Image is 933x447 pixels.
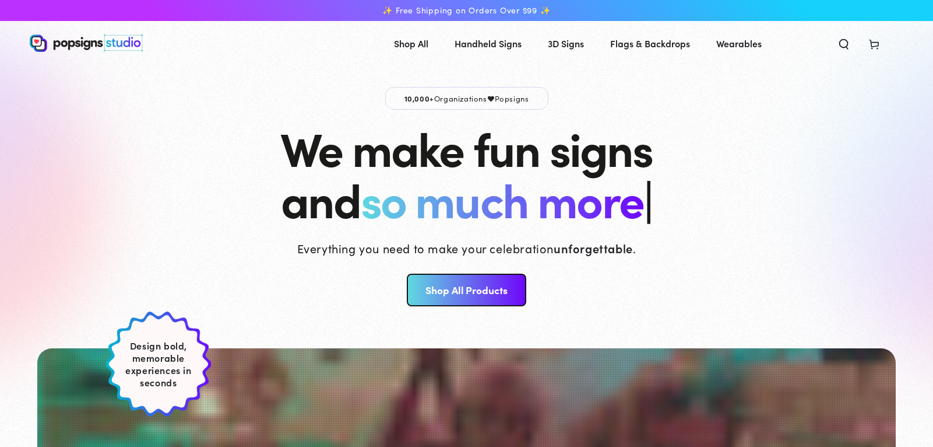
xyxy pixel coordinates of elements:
[385,87,548,110] p: Organizations Popsigns
[455,35,522,52] span: Handheld Signs
[446,28,530,59] a: Handheld Signs
[539,28,593,59] a: 3D Signs
[280,121,652,224] h1: We make fun signs and
[30,34,143,52] img: Popsigns Studio
[643,165,652,231] span: |
[716,35,762,52] span: Wearables
[829,30,859,56] summary: Search our site
[385,28,437,59] a: Shop All
[554,240,633,256] strong: unforgettable
[610,35,690,52] span: Flags & Backdrops
[707,28,770,59] a: Wearables
[361,166,643,231] span: so much more
[297,240,636,256] p: Everything you need to make your celebration .
[404,93,434,103] span: 10,000+
[407,274,526,306] a: Shop All Products
[382,5,550,16] span: ✨ Free Shipping on Orders Over $99 ✨
[548,35,584,52] span: 3D Signs
[394,35,428,52] span: Shop All
[601,28,699,59] a: Flags & Backdrops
